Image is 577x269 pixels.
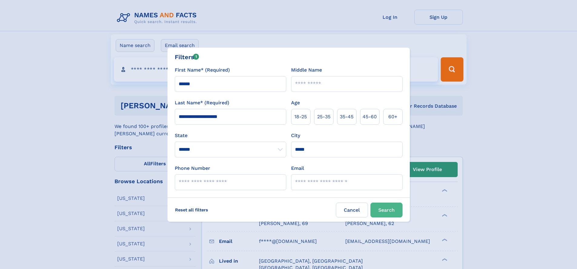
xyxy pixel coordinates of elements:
[336,203,368,217] label: Cancel
[175,99,229,106] label: Last Name* (Required)
[363,113,377,120] span: 45‑60
[175,132,286,139] label: State
[171,203,212,217] label: Reset all filters
[291,66,322,74] label: Middle Name
[370,203,403,217] button: Search
[294,113,307,120] span: 18‑25
[291,165,304,172] label: Email
[340,113,353,120] span: 35‑45
[291,132,300,139] label: City
[175,52,199,62] div: Filters
[175,66,230,74] label: First Name* (Required)
[175,165,210,172] label: Phone Number
[291,99,300,106] label: Age
[317,113,330,120] span: 25‑35
[388,113,397,120] span: 60+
